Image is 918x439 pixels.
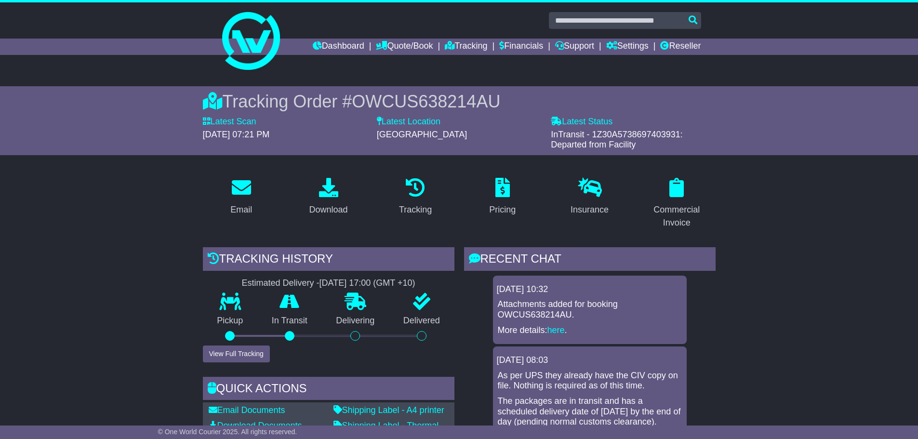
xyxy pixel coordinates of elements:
div: Tracking history [203,247,454,273]
p: The packages are in transit and has a scheduled delivery date of [DATE] by the end of day (pendin... [498,396,682,427]
a: Financials [499,39,543,55]
a: Quote/Book [376,39,433,55]
p: Pickup [203,316,258,326]
div: Email [230,203,252,216]
a: Email [224,174,258,220]
p: Attachments added for booking OWCUS638214AU. [498,299,682,320]
a: Pricing [483,174,522,220]
a: Insurance [564,174,615,220]
a: here [547,325,565,335]
p: Delivering [322,316,389,326]
div: [DATE] 10:32 [497,284,683,295]
a: Email Documents [209,405,285,415]
div: Tracking Order # [203,91,716,112]
div: [DATE] 17:00 (GMT +10) [319,278,415,289]
a: Support [555,39,594,55]
p: More details: . [498,325,682,336]
a: Commercial Invoice [638,174,716,233]
a: Dashboard [313,39,364,55]
span: OWCUS638214AU [352,92,500,111]
p: In Transit [257,316,322,326]
a: Settings [606,39,649,55]
div: Commercial Invoice [644,203,709,229]
div: Tracking [399,203,432,216]
span: [GEOGRAPHIC_DATA] [377,130,467,139]
a: Tracking [393,174,438,220]
div: Insurance [571,203,609,216]
button: View Full Tracking [203,346,270,362]
span: © One World Courier 2025. All rights reserved. [158,428,297,436]
p: As per UPS they already have the CIV copy on file. Nothing is required as of this time. [498,371,682,391]
div: Pricing [489,203,516,216]
a: Download [303,174,354,220]
a: Shipping Label - A4 printer [333,405,444,415]
label: Latest Status [551,117,612,127]
div: Quick Actions [203,377,454,403]
a: Tracking [445,39,487,55]
div: [DATE] 08:03 [497,355,683,366]
p: Delivered [389,316,454,326]
div: RECENT CHAT [464,247,716,273]
span: InTransit - 1Z30A5738697403931: Departed from Facility [551,130,683,150]
a: Reseller [660,39,701,55]
div: Estimated Delivery - [203,278,454,289]
a: Download Documents [209,421,302,430]
label: Latest Scan [203,117,256,127]
div: Download [309,203,347,216]
span: [DATE] 07:21 PM [203,130,270,139]
label: Latest Location [377,117,440,127]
